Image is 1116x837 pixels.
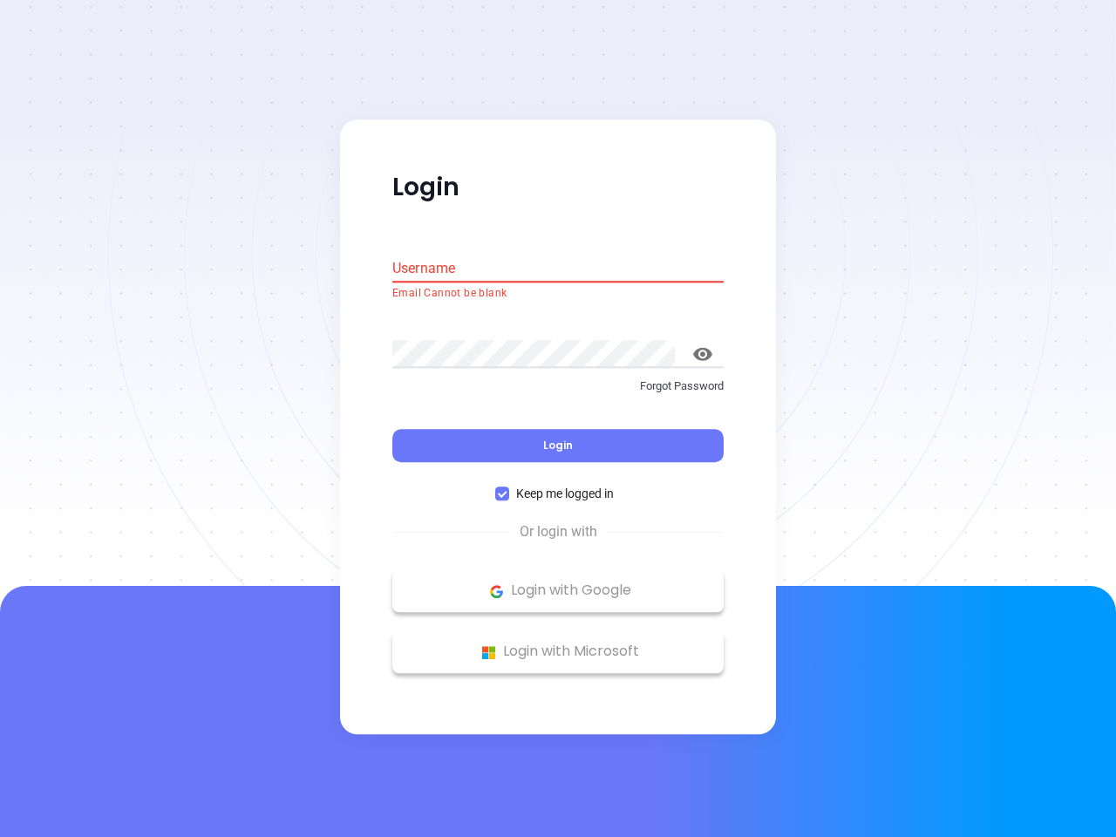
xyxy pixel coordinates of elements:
img: Microsoft Logo [478,642,500,663]
button: toggle password visibility [682,333,724,375]
p: Login with Google [401,578,715,604]
button: Login [392,430,724,463]
span: Keep me logged in [509,485,621,504]
p: Email Cannot be blank [392,285,724,303]
span: Login [543,439,573,453]
p: Login with Microsoft [401,639,715,665]
button: Microsoft Logo Login with Microsoft [392,630,724,674]
p: Login [392,172,724,203]
a: Forgot Password [392,378,724,409]
p: Forgot Password [392,378,724,395]
img: Google Logo [486,581,507,602]
button: Google Logo Login with Google [392,569,724,613]
span: Or login with [511,522,606,543]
